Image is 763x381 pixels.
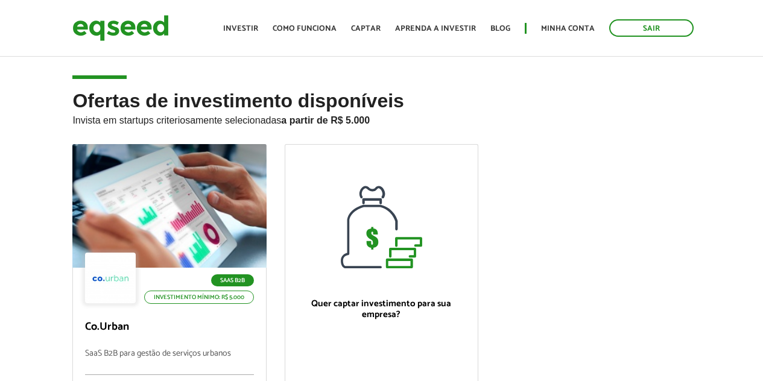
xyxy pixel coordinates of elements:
[144,291,254,304] p: Investimento mínimo: R$ 5.000
[395,25,476,33] a: Aprenda a investir
[281,115,370,125] strong: a partir de R$ 5.000
[490,25,510,33] a: Blog
[72,90,690,144] h2: Ofertas de investimento disponíveis
[351,25,381,33] a: Captar
[273,25,337,33] a: Como funciona
[72,112,690,126] p: Invista em startups criteriosamente selecionadas
[297,298,466,320] p: Quer captar investimento para sua empresa?
[223,25,258,33] a: Investir
[72,12,169,44] img: EqSeed
[541,25,595,33] a: Minha conta
[85,349,253,375] p: SaaS B2B para gestão de serviços urbanos
[85,321,253,334] p: Co.Urban
[609,19,694,37] a: Sair
[211,274,254,286] p: SaaS B2B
